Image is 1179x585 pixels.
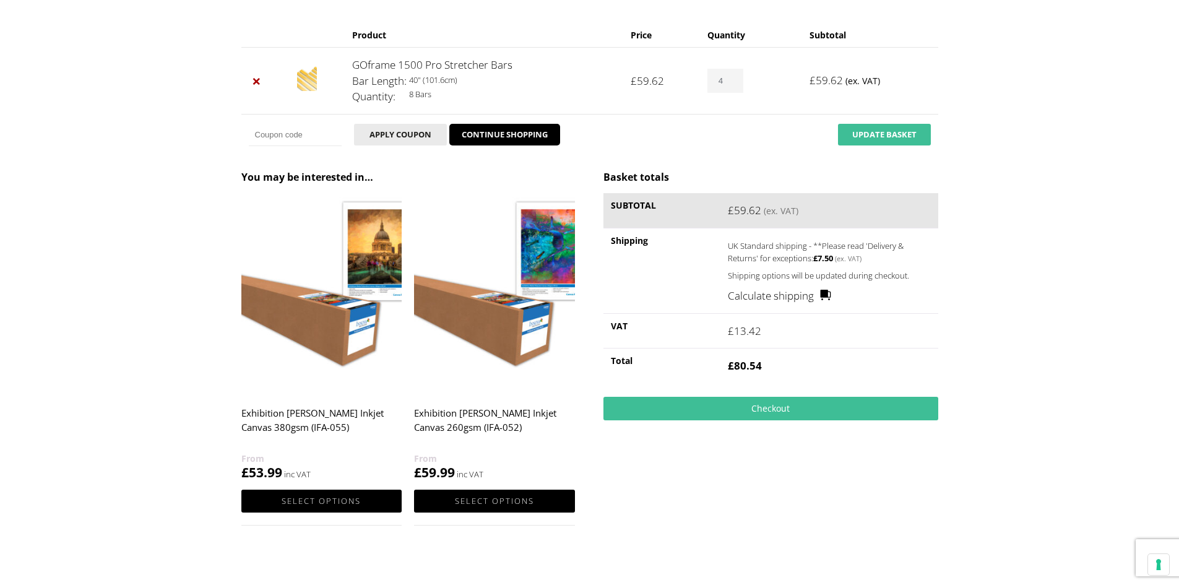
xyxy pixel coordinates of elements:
bdi: 59.62 [810,73,843,87]
span: £ [414,464,421,481]
th: Shipping [603,228,720,313]
span: £ [810,73,816,87]
th: Subtotal [802,23,938,47]
h2: Exhibition [PERSON_NAME] Inkjet Canvas 260gsm (IFA-052) [414,402,574,451]
bdi: 59.99 [414,464,455,481]
bdi: 7.50 [813,253,833,264]
bdi: 53.99 [241,464,282,481]
p: Shipping options will be updated during checkout. [728,269,930,283]
bdi: 80.54 [728,358,762,373]
a: Select options for “Exhibition Matte Polyester Inkjet Canvas 260gsm (IFA-052)” [414,490,574,513]
h2: Exhibition [PERSON_NAME] Inkjet Canvas 380gsm (IFA-055) [241,402,402,451]
th: Price [623,23,700,47]
a: Select options for “Exhibition Matte Polycotton Inkjet Canvas 380gsm (IFA-055)” [241,490,402,513]
span: £ [813,253,818,264]
h2: Basket totals [603,170,938,184]
p: 8 Bars [352,87,616,102]
label: UK Standard shipping - **Please read 'Delivery & Returns' for exceptions: [728,238,910,264]
span: £ [728,203,734,217]
bdi: 59.62 [728,203,761,217]
dt: Quantity: [352,89,395,105]
button: Apply coupon [354,124,447,145]
small: (ex. VAT) [835,254,862,263]
a: Calculate shipping [728,288,831,304]
input: Product quantity [707,69,743,93]
p: 40" (101.6cm) [352,73,616,87]
a: Exhibition [PERSON_NAME] Inkjet Canvas 380gsm (IFA-055) £53.99 [241,193,402,482]
img: Exhibition Matte Polyester Inkjet Canvas 260gsm (IFA-052) [414,193,574,394]
span: £ [241,464,249,481]
th: Total [603,348,720,383]
a: Remove GOframe 1500 Pro Stretcher Bars from basket [249,73,265,89]
bdi: 13.42 [728,324,761,338]
a: Checkout [603,397,938,420]
button: Your consent preferences for tracking technologies [1148,554,1169,575]
h2: You may be interested in… [241,170,576,184]
button: Update basket [838,124,931,145]
th: Product [345,23,623,47]
img: GOframe 1500 Pro Stretcher Bars [297,66,317,91]
a: CONTINUE SHOPPING [449,124,560,146]
small: (ex. VAT) [764,205,798,217]
th: Quantity [700,23,802,47]
span: £ [728,324,734,338]
input: Coupon code [249,124,342,146]
th: VAT [603,313,720,349]
dt: Bar Length: [352,73,407,89]
span: £ [631,74,637,88]
img: Exhibition Matte Polycotton Inkjet Canvas 380gsm (IFA-055) [241,193,402,394]
small: (ex. VAT) [845,75,880,87]
th: Subtotal [603,193,720,228]
a: Exhibition [PERSON_NAME] Inkjet Canvas 260gsm (IFA-052) £59.99 [414,193,574,482]
a: GOframe 1500 Pro Stretcher Bars [352,58,512,72]
bdi: 59.62 [631,74,664,88]
span: £ [728,358,734,373]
